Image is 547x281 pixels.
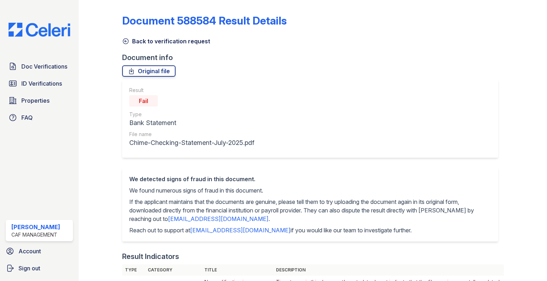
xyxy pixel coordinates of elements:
[3,261,76,275] a: Sign out
[129,175,491,183] div: We detected signs of fraud in this document.
[168,215,269,222] a: [EMAIL_ADDRESS][DOMAIN_NAME]
[21,113,33,122] span: FAQ
[122,252,179,261] div: Result Indicators
[269,215,270,222] span: .
[3,244,76,258] a: Account
[202,264,273,276] th: Title
[6,76,73,91] a: ID Verifications
[21,79,62,88] span: ID Verifications
[129,95,158,107] div: Fail
[19,264,40,272] span: Sign out
[190,227,291,234] a: [EMAIL_ADDRESS][DOMAIN_NAME]
[122,264,145,276] th: Type
[11,231,60,238] div: CAF Management
[129,131,254,138] div: File name
[273,264,504,276] th: Description
[11,223,60,231] div: [PERSON_NAME]
[129,186,491,195] p: We found numerous signs of fraud in this document.
[122,37,210,45] a: Back to verification request
[21,96,50,105] span: Properties
[6,110,73,125] a: FAQ
[3,23,76,37] img: CE_Logo_Blue-a8612792a0a2168367f1c8372b55b34899dd931a85d93a1a3d3e32e68fde9ad4.png
[6,93,73,108] a: Properties
[21,62,67,71] span: Doc Verifications
[129,118,254,128] div: Bank Statement
[145,264,202,276] th: Category
[129,87,254,94] div: Result
[129,226,491,234] p: Reach out to support at if you would like our team to investigate further.
[129,198,491,223] p: If the applicant maintains that the documents are genuine, please tell them to try uploading the ...
[122,14,287,27] a: Document 588584 Result Details
[122,53,504,63] div: Document info
[129,111,254,118] div: Type
[19,247,41,255] span: Account
[6,59,73,74] a: Doc Verifications
[122,65,176,77] a: Original file
[129,138,254,148] div: Chime-Checking-Statement-July-2025.pdf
